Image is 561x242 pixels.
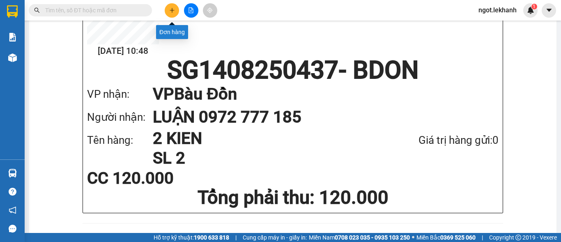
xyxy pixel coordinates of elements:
img: logo-vxr [7,5,18,18]
img: solution-icon [8,33,17,41]
strong: 0369 525 060 [440,234,476,241]
span: Miền Nam [309,233,410,242]
span: notification [9,206,16,214]
span: ⚪️ [412,236,414,239]
span: | [482,233,483,242]
div: VP nhận: [87,86,153,103]
sup: 1 [531,4,537,9]
span: search [34,7,40,13]
span: caret-down [545,7,553,14]
div: Giá trị hàng gửi: 0 [375,132,499,149]
div: LUẬN [78,17,145,27]
span: plus [169,7,175,13]
span: copyright [515,235,521,240]
strong: 0708 023 035 - 0935 103 250 [335,234,410,241]
h1: SL 2 [153,148,375,168]
div: Người nhận: [87,109,153,126]
span: CC : [77,55,89,64]
div: TRUONG [7,27,73,37]
img: warehouse-icon [8,169,17,177]
span: Hỗ trợ kỹ thuật: [154,233,229,242]
span: Cung cấp máy in - giấy in: [243,233,307,242]
h1: VP Bàu Đồn [153,83,482,106]
button: file-add [184,3,198,18]
span: Miền Bắc [416,233,476,242]
strong: 1900 633 818 [194,234,229,241]
span: Nhận: [78,8,98,16]
div: 0764574684 [7,37,73,48]
button: caret-down [542,3,556,18]
div: Đơn hàng [156,25,188,39]
span: file-add [188,7,194,13]
div: Lý Thường Kiệt [7,7,73,27]
button: aim [203,3,217,18]
span: | [235,233,237,242]
span: ngot.lekhanh [472,5,523,15]
span: 1 [533,4,536,9]
h1: 2 KIEN [153,129,375,148]
div: CC 120.000 [87,170,223,187]
div: 120.000 [77,53,145,65]
div: 0972777185 [78,27,145,38]
h1: SG1408250437 - BDON [87,58,499,83]
div: Bàu Đồn [78,7,145,17]
h1: LUẬN 0972 777 185 [153,106,482,129]
input: Tìm tên, số ĐT hoặc mã đơn [45,6,142,15]
img: icon-new-feature [527,7,534,14]
span: question-circle [9,188,16,196]
span: aim [207,7,213,13]
div: Tên hàng: [87,132,153,149]
span: Gửi: [7,8,20,16]
h2: [DATE] 10:48 [87,44,159,58]
span: message [9,225,16,233]
img: warehouse-icon [8,53,17,62]
button: plus [165,3,179,18]
h1: Tổng phải thu: 120.000 [87,187,499,209]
